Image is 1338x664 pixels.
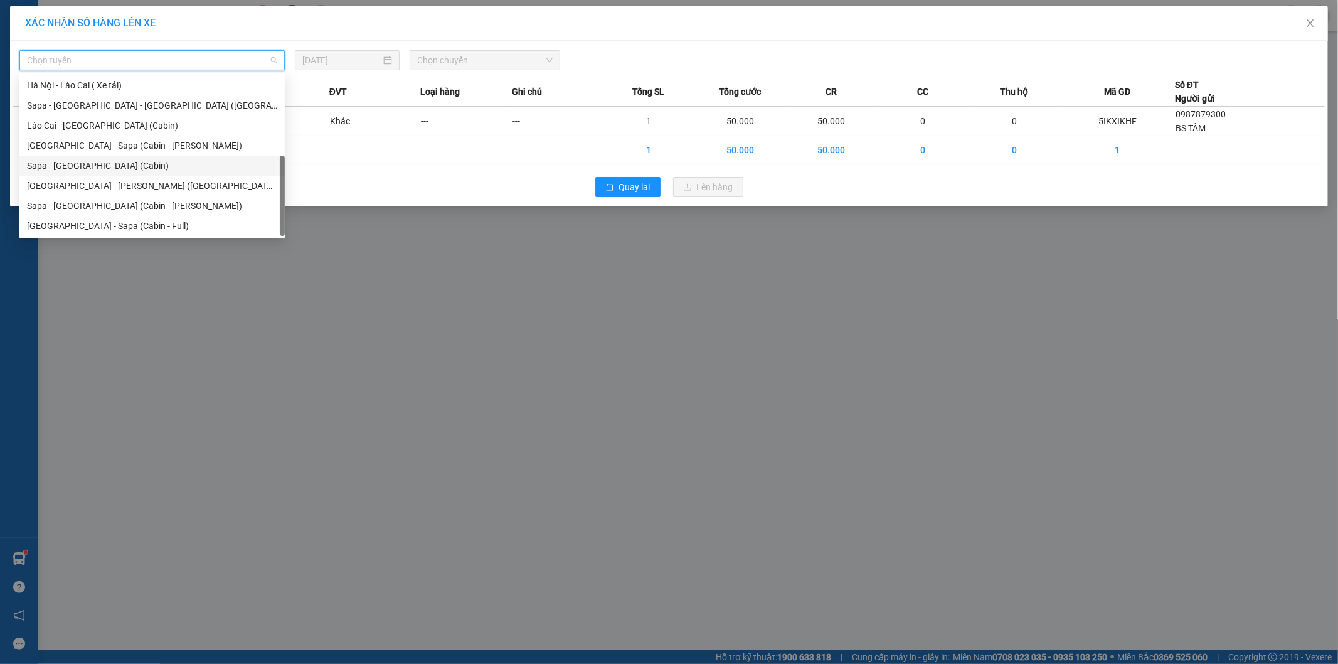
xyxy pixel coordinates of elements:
span: CR [826,85,837,99]
div: [GEOGRAPHIC_DATA] - [PERSON_NAME] ([GEOGRAPHIC_DATA]) [27,179,277,193]
span: Chọn chuyến [417,51,553,70]
div: [GEOGRAPHIC_DATA] - Sapa (Cabin - [PERSON_NAME]) [27,139,277,153]
td: --- [512,107,603,136]
button: rollbackQuay lại [595,177,661,197]
div: Sapa - Lào Cai - Hà Nội (Giường) [19,95,285,115]
div: Số ĐT Người gửi [1175,78,1215,105]
td: 0 [969,136,1060,164]
td: 50.000 [786,136,878,164]
td: 1 [1060,136,1175,164]
div: Sapa - Hà Nội (Cabin - Thăng Long) [19,196,285,216]
div: Hà Nội - Lào Cai ( Xe tải) [19,75,285,95]
td: 50.000 [694,136,786,164]
td: 0 [877,136,969,164]
div: [GEOGRAPHIC_DATA] - Sapa (Cabin - Full) [27,219,277,233]
td: 1 [603,136,695,164]
span: Ghi chú [512,85,542,99]
span: Tổng SL [632,85,664,99]
td: 50.000 [786,107,878,136]
div: Hà Nội - Sapa (Cabin - Thăng Long) [19,136,285,156]
span: Thu hộ [1000,85,1028,99]
div: Hà Nội - Lào Cai ( Xe tải) [27,78,277,92]
div: Sapa - [GEOGRAPHIC_DATA] (Cabin - [PERSON_NAME]) [27,199,277,213]
div: Sapa - Hà Nội (Cabin) [19,156,285,176]
span: Chọn tuyến [27,51,277,70]
td: 5IKXIKHF [1060,107,1175,136]
span: BS TÂM [1176,123,1206,133]
td: 1 [603,107,695,136]
span: rollback [605,183,614,193]
div: Sapa - [GEOGRAPHIC_DATA] - [GEOGRAPHIC_DATA] ([GEOGRAPHIC_DATA]) [27,99,277,112]
span: CC [917,85,928,99]
button: uploadLên hàng [673,177,743,197]
td: Khác [329,107,421,136]
span: Tổng cước [719,85,761,99]
span: Loại hàng [420,85,460,99]
span: 0987879300 [1176,109,1226,119]
td: 0 [969,107,1060,136]
span: Mã GD [1104,85,1130,99]
button: Close [1293,6,1328,41]
td: --- [420,107,512,136]
td: 50.000 [694,107,786,136]
span: Quay lại [619,180,650,194]
span: XÁC NHẬN SỐ HÀNG LÊN XE [25,17,156,29]
div: Lào Cai - [GEOGRAPHIC_DATA] (Cabin) [27,119,277,132]
div: Sapa - [GEOGRAPHIC_DATA] (Cabin) [27,159,277,173]
input: 11/08/2025 [302,53,381,67]
div: Hà Nội - Sapa (Cabin - Full) [19,216,285,236]
td: 0 [877,107,969,136]
span: ĐVT [329,85,347,99]
span: close [1305,18,1315,28]
div: Lào Cai - Hà Nội (Cabin) [19,115,285,136]
div: Hà Nội - Lào Cai - Sapa (Giường) [19,176,285,196]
